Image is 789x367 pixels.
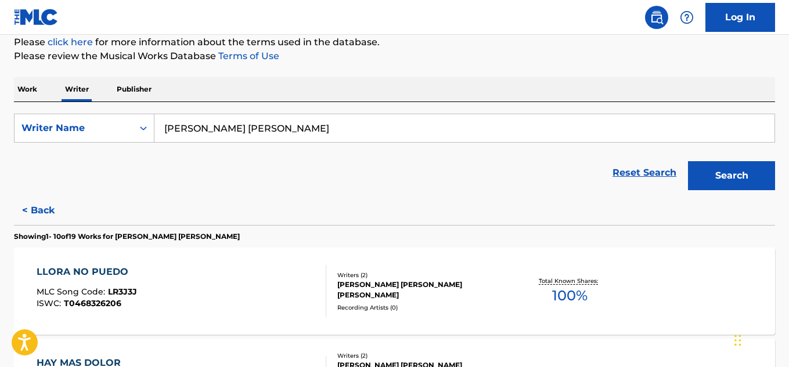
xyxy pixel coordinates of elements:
a: Terms of Use [216,50,279,61]
p: Work [14,77,41,101]
div: Arrastrar [734,323,741,358]
p: Total Known Shares: [539,277,601,285]
div: Help [675,6,698,29]
img: search [650,10,664,24]
a: Reset Search [607,160,682,186]
p: Showing 1 - 10 of 19 Works for [PERSON_NAME] [PERSON_NAME] [14,231,240,242]
span: T0468326206 [64,298,121,308]
div: Writer Name [21,121,126,135]
a: click here [48,37,93,48]
div: [PERSON_NAME] [PERSON_NAME] [PERSON_NAME] [337,279,507,300]
button: Search [688,161,775,190]
p: Please for more information about the terms used in the database. [14,35,775,49]
img: MLC Logo [14,9,59,26]
form: Search Form [14,114,775,196]
div: Recording Artists ( 0 ) [337,303,507,312]
p: Publisher [113,77,155,101]
div: Writers ( 2 ) [337,271,507,279]
iframe: Chat Widget [731,311,789,367]
button: < Back [14,196,84,225]
span: 100 % [552,285,588,306]
span: MLC Song Code : [37,286,108,297]
div: LLORA NO PUEDO [37,265,137,279]
div: Writers ( 2 ) [337,351,507,360]
p: Writer [62,77,92,101]
a: Log In [705,3,775,32]
img: help [680,10,694,24]
div: Widget de chat [731,311,789,367]
a: LLORA NO PUEDOMLC Song Code:LR3J3JISWC:T0468326206Writers (2)[PERSON_NAME] [PERSON_NAME] [PERSON_... [14,248,775,335]
span: LR3J3J [108,286,137,297]
span: ISWC : [37,298,64,308]
p: Please review the Musical Works Database [14,49,775,63]
a: Public Search [645,6,668,29]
